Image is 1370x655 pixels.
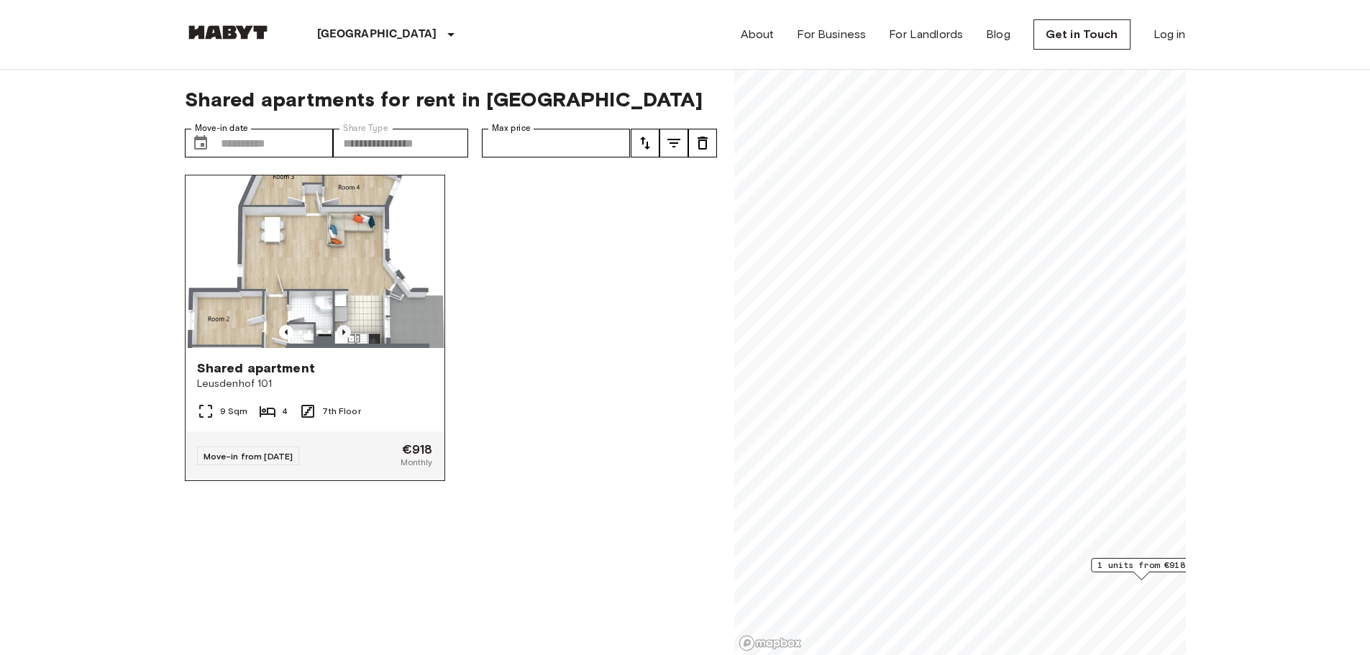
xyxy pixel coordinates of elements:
[1033,19,1131,50] a: Get in Touch
[185,175,445,481] a: Previous imagePrevious imageShared apartmentLeusdenhof 1019 Sqm47th FloorMove-in from [DATE]€918M...
[322,405,360,418] span: 7th Floor
[492,122,531,134] label: Max price
[197,377,433,391] span: Leusdenhof 101
[889,26,963,43] a: For Landlords
[317,26,437,43] p: [GEOGRAPHIC_DATA]
[337,325,351,339] button: Previous image
[186,175,444,348] img: Marketing picture of unit NL-05-028-02M
[1091,558,1192,580] div: Map marker
[220,405,248,418] span: 9 Sqm
[986,26,1010,43] a: Blog
[185,25,271,40] img: Habyt
[631,129,659,157] button: tune
[741,26,775,43] a: About
[186,129,215,157] button: Choose date
[204,451,293,462] span: Move-in from [DATE]
[279,325,293,339] button: Previous image
[195,122,248,134] label: Move-in date
[739,635,802,651] a: Mapbox logo
[401,456,432,469] span: Monthly
[688,129,717,157] button: tune
[1097,559,1185,572] span: 1 units from €918
[797,26,866,43] a: For Business
[343,122,388,134] label: Share Type
[197,359,315,377] span: Shared apartment
[185,87,717,111] span: Shared apartments for rent in [GEOGRAPHIC_DATA]
[402,443,433,456] span: €918
[282,405,288,418] span: 4
[659,129,688,157] button: tune
[1154,26,1186,43] a: Log in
